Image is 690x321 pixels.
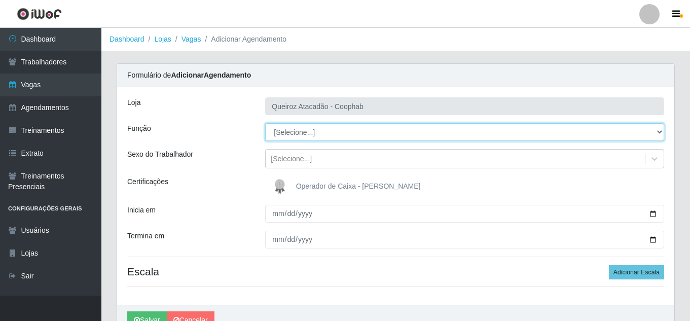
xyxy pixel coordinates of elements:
img: Operador de Caixa - Queiroz Atacadão [270,176,294,197]
li: Adicionar Agendamento [201,34,286,45]
input: 00/00/0000 [265,231,664,248]
button: Adicionar Escala [609,265,664,279]
label: Termina em [127,231,164,241]
strong: Adicionar Agendamento [171,71,251,79]
a: Lojas [154,35,171,43]
label: Inicia em [127,205,156,216]
a: Dashboard [110,35,144,43]
img: CoreUI Logo [17,8,62,20]
span: Operador de Caixa - [PERSON_NAME] [296,182,421,190]
h4: Escala [127,265,664,278]
nav: breadcrumb [101,28,690,51]
label: Função [127,123,151,134]
a: Vagas [181,35,201,43]
input: 00/00/0000 [265,205,664,223]
div: [Selecione...] [271,154,312,164]
div: Formulário de [117,64,674,87]
label: Sexo do Trabalhador [127,149,193,160]
label: Certificações [127,176,168,187]
label: Loja [127,97,140,108]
